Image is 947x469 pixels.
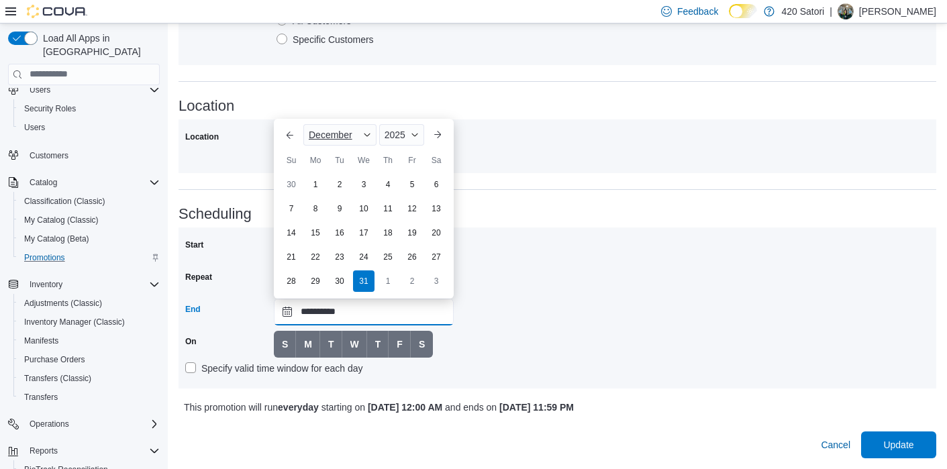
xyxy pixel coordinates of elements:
[279,124,301,146] button: Previous Month
[24,196,105,207] span: Classification (Classic)
[24,82,160,98] span: Users
[24,354,85,365] span: Purchase Orders
[677,5,718,18] span: Feedback
[24,443,160,459] span: Reports
[305,222,326,244] div: day-15
[19,231,95,247] a: My Catalog (Beta)
[13,313,165,331] button: Inventory Manager (Classic)
[278,402,319,413] b: every day
[3,145,165,164] button: Customers
[353,222,375,244] div: day-17
[353,174,375,195] div: day-3
[179,98,936,114] h3: Location
[24,148,74,164] a: Customers
[353,270,375,292] div: day-31
[305,174,326,195] div: day-1
[401,246,423,268] div: day-26
[24,122,45,133] span: Users
[375,337,381,351] span: T
[19,295,107,311] a: Adjustments (Classic)
[19,250,70,266] a: Promotions
[281,270,302,292] div: day-28
[24,317,125,327] span: Inventory Manager (Classic)
[329,150,350,171] div: Tu
[179,206,936,222] h3: Scheduling
[279,172,448,293] div: December, 2025
[377,174,399,195] div: day-4
[19,250,160,266] span: Promotions
[13,211,165,229] button: My Catalog (Classic)
[838,3,854,19] div: Eloisa Lorenz
[389,331,411,358] button: F
[377,246,399,268] div: day-25
[19,370,97,386] a: Transfers (Classic)
[368,402,442,413] b: [DATE] 12:00 AM
[13,192,165,211] button: Classification (Classic)
[24,146,160,163] span: Customers
[24,298,102,309] span: Adjustments (Classic)
[729,4,757,18] input: Dark Mode
[19,314,160,330] span: Inventory Manager (Classic)
[815,431,856,458] button: Cancel
[281,150,302,171] div: Su
[296,331,320,358] button: M
[30,446,58,456] span: Reports
[13,350,165,369] button: Purchase Orders
[19,295,160,311] span: Adjustments (Classic)
[861,431,936,458] button: Update
[24,276,160,293] span: Inventory
[19,212,104,228] a: My Catalog (Classic)
[185,272,212,282] label: Repeat
[426,174,447,195] div: day-6
[3,415,165,433] button: Operations
[277,32,374,48] label: Specific Customers
[281,222,302,244] div: day-14
[19,212,160,228] span: My Catalog (Classic)
[24,252,65,263] span: Promotions
[24,276,68,293] button: Inventory
[426,150,447,171] div: Sa
[19,314,130,330] a: Inventory Manager (Classic)
[397,337,403,351] span: F
[329,222,350,244] div: day-16
[859,3,936,19] p: [PERSON_NAME]
[281,246,302,268] div: day-21
[24,335,58,346] span: Manifests
[185,132,219,142] label: Location
[309,129,352,140] span: December
[350,337,359,351] span: W
[19,370,160,386] span: Transfers (Classic)
[13,229,165,248] button: My Catalog (Beta)
[38,32,160,58] span: Load All Apps in [GEOGRAPHIC_DATA]
[27,5,87,18] img: Cova
[385,129,405,140] span: 2025
[184,399,744,415] p: This promotion will run starting on and ends on
[883,438,913,452] span: Update
[427,124,448,146] button: Next month
[19,389,63,405] a: Transfers
[328,337,334,351] span: T
[367,331,389,358] button: T
[3,275,165,294] button: Inventory
[401,150,423,171] div: Fr
[830,3,832,19] p: |
[185,240,203,250] label: Start
[24,443,63,459] button: Reports
[426,270,447,292] div: day-3
[329,174,350,195] div: day-2
[329,246,350,268] div: day-23
[24,174,160,191] span: Catalog
[19,119,160,136] span: Users
[185,360,362,376] label: Specify valid time window for each day
[30,279,62,290] span: Inventory
[30,177,57,188] span: Catalog
[3,441,165,460] button: Reports
[24,373,91,384] span: Transfers (Classic)
[281,198,302,219] div: day-7
[13,331,165,350] button: Manifests
[185,304,201,315] label: End
[411,331,433,358] button: S
[329,270,350,292] div: day-30
[274,299,454,325] input: Press the down key to enter a popover containing a calendar. Press the escape key to close the po...
[13,369,165,388] button: Transfers (Classic)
